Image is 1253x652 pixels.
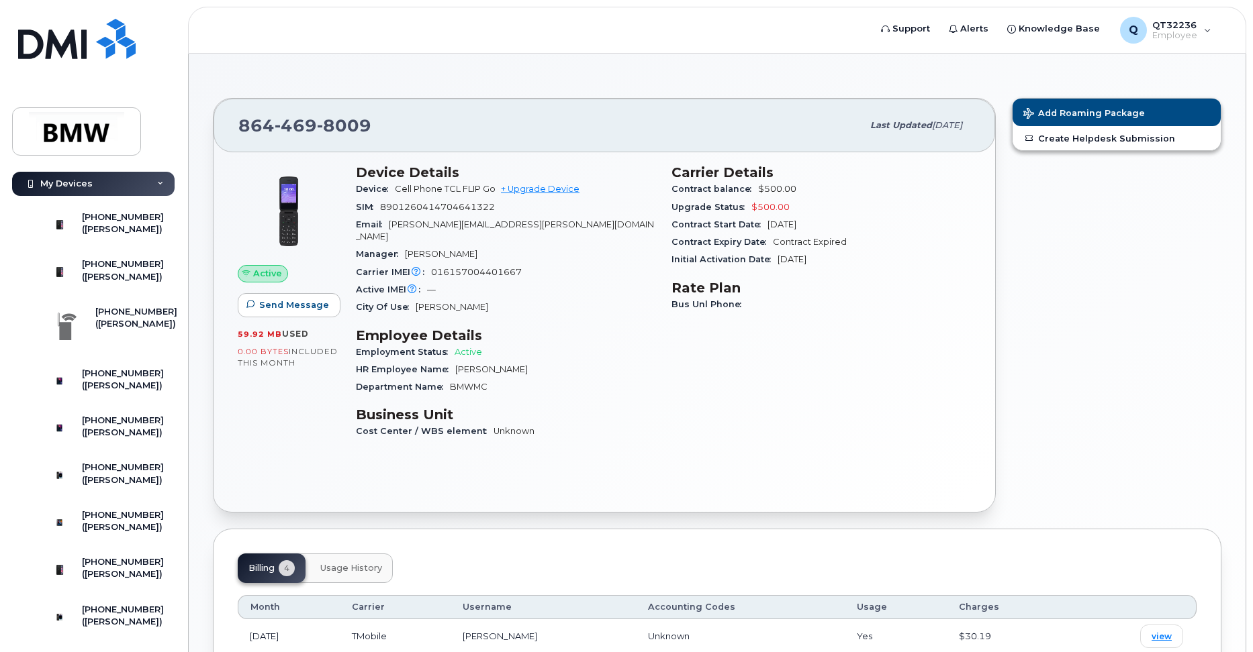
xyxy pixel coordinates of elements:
span: view [1152,631,1172,643]
span: [DATE] [778,254,806,264]
th: Accounting Codes [636,595,845,619]
span: used [282,329,309,339]
span: Last updated [870,120,932,130]
img: TCL-FLIP-Go-Midnight-Blue-frontimage.png [248,171,329,252]
div: $30.19 [959,630,1056,643]
span: Cell Phone TCL FLIP Go [395,184,496,194]
span: [PERSON_NAME][EMAIL_ADDRESS][PERSON_NAME][DOMAIN_NAME] [356,219,654,241]
h3: Employee Details [356,327,655,343]
span: Carrier IMEI [356,267,431,277]
h3: Device Details [356,164,655,180]
span: 864 [238,115,371,135]
span: Initial Activation Date [671,254,778,264]
span: Contract Start Date [671,219,768,229]
span: Device [356,184,395,194]
span: Contract balance [671,184,758,194]
span: Employment Status [356,347,455,357]
span: Upgrade Status [671,202,751,212]
h3: Rate Plan [671,280,971,296]
span: Email [356,219,389,229]
span: Bus Unl Phone [671,299,748,309]
span: Department Name [356,382,450,392]
a: view [1140,624,1183,648]
h3: Business Unit [356,406,655,423]
span: Contract Expiry Date [671,237,773,247]
span: $500.00 [758,184,796,194]
th: Month [238,595,340,619]
span: Usage History [320,563,382,574]
span: — [427,284,436,294]
span: $500.00 [751,202,790,212]
a: + Upgrade Device [501,184,579,194]
span: Add Roaming Package [1023,108,1145,121]
th: Usage [845,595,947,619]
span: Active [455,347,482,357]
span: BMWMC [450,382,488,392]
span: 8009 [317,115,371,135]
th: Charges [947,595,1068,619]
span: Send Message [259,298,329,311]
span: Unknown [648,631,690,641]
span: 469 [275,115,317,135]
th: Username [451,595,636,619]
a: Create Helpdesk Submission [1013,126,1221,150]
th: Carrier [340,595,451,619]
span: HR Employee Name [356,364,455,374]
span: [PERSON_NAME] [455,364,528,374]
iframe: Messenger Launcher [1195,594,1243,642]
span: 0.00 Bytes [238,347,289,356]
span: Manager [356,249,405,259]
span: Active IMEI [356,284,427,294]
span: Active [253,267,282,280]
span: SIM [356,202,380,212]
span: [PERSON_NAME] [405,249,477,259]
h3: Carrier Details [671,164,971,180]
span: Unknown [494,426,535,436]
span: City Of Use [356,302,416,312]
button: Add Roaming Package [1013,99,1221,126]
span: 016157004401667 [431,267,522,277]
span: Contract Expired [773,237,847,247]
span: Cost Center / WBS element [356,426,494,436]
button: Send Message [238,293,340,317]
span: [DATE] [932,120,962,130]
span: 8901260414704641322 [380,202,495,212]
span: [PERSON_NAME] [416,302,488,312]
span: 59.92 MB [238,329,282,339]
span: [DATE] [768,219,796,229]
